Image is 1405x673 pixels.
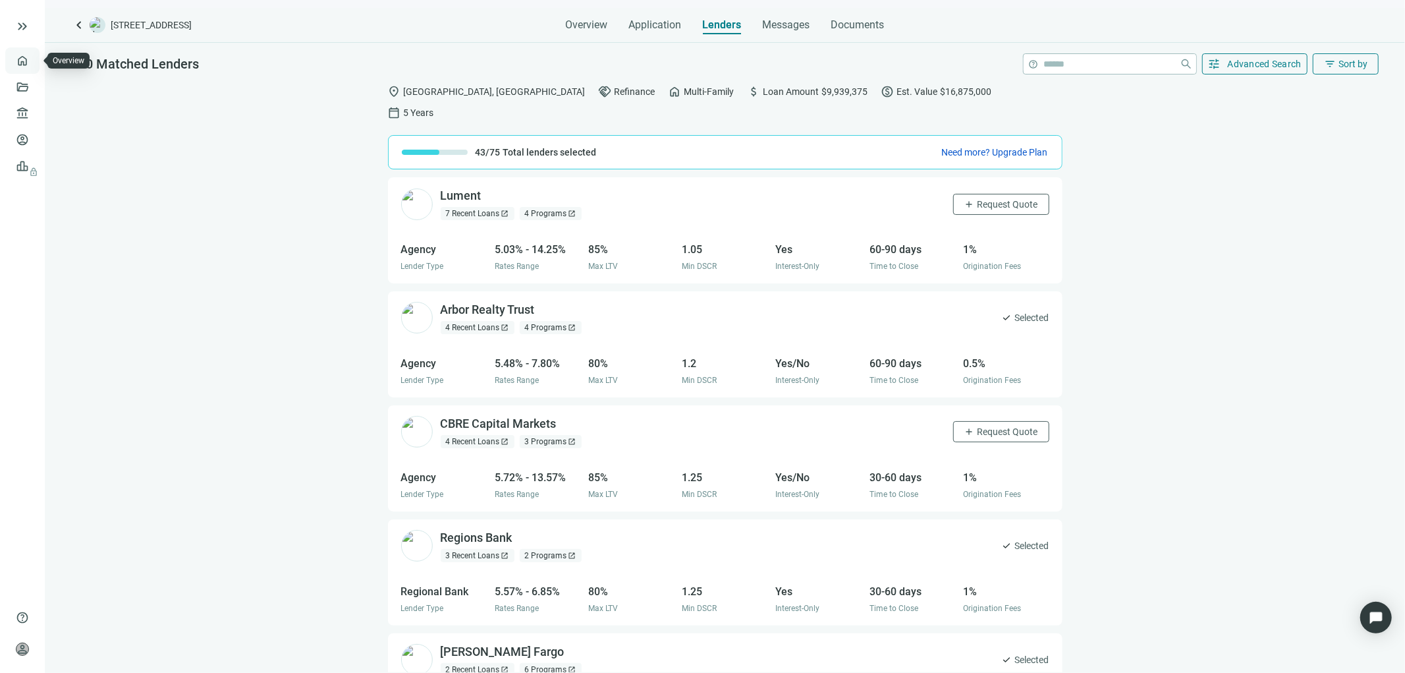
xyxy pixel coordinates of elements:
[401,189,433,220] img: 0f528408-7142-4803-9582-e9a460d8bd61.png
[495,355,580,372] div: 5.48% - 7.80%
[978,426,1038,437] span: Request Quote
[568,552,576,560] span: open_in_new
[682,490,717,499] span: Min DSCR
[869,583,955,600] div: 30-60 days
[1208,57,1221,71] span: tune
[495,583,580,600] div: 5.57% - 6.85%
[1002,312,1012,323] span: check
[495,604,539,613] span: Rates Range
[501,552,509,560] span: open_in_new
[963,355,1049,372] div: 0.5%
[881,85,992,98] div: Est. Value
[963,241,1049,258] div: 1%
[588,241,674,258] div: 85%
[568,210,576,218] span: open_in_new
[776,262,820,271] span: Interest-Only
[520,207,582,220] div: 4 Programs
[941,146,1049,159] button: Need more? Upgrade Plan
[388,85,401,98] span: location_on
[495,376,539,385] span: Rates Range
[869,490,918,499] span: Time to Close
[869,376,918,385] span: Time to Close
[1202,53,1308,74] button: tuneAdvanced Search
[588,604,618,613] span: Max LTV
[568,438,576,446] span: open_in_new
[441,530,512,546] div: Regions Bank
[401,376,444,385] span: Lender Type
[963,490,1021,499] span: Origination Fees
[401,583,487,600] div: Regional Bank
[441,435,514,448] div: 4 Recent Loans
[776,355,862,372] div: Yes/No
[401,416,433,448] img: def4188c-7a9e-4b64-9cc6-e33a49d60849
[682,376,717,385] span: Min DSCR
[964,199,975,210] span: add
[881,85,895,98] span: paid
[111,18,192,32] span: [STREET_ADDRESS]
[953,194,1049,215] button: addRequest Quote
[629,18,682,32] span: Application
[441,644,565,660] div: [PERSON_NAME] Fargo
[1029,59,1039,69] span: help
[388,106,401,119] span: calendar_today
[520,321,582,334] div: 4 Programs
[401,469,487,486] div: Agency
[822,84,868,99] span: $9,939,375
[1002,541,1012,551] span: check
[14,18,30,34] button: keyboard_double_arrow_right
[404,84,586,99] span: [GEOGRAPHIC_DATA], [GEOGRAPHIC_DATA]
[776,469,862,486] div: Yes/No
[599,85,612,98] span: handshake
[869,241,955,258] div: 60-90 days
[16,643,29,656] span: person
[71,17,87,33] a: keyboard_arrow_left
[953,421,1049,442] button: addRequest Quote
[1002,655,1012,665] span: check
[501,210,509,218] span: open_in_new
[682,355,767,372] div: 1.2
[682,262,717,271] span: Min DSCR
[684,84,734,99] span: Multi-Family
[669,85,682,98] span: home
[776,604,820,613] span: Interest-Only
[588,355,674,372] div: 80%
[401,355,487,372] div: Agency
[615,84,655,99] span: Refinance
[776,241,862,258] div: Yes
[978,199,1038,210] span: Request Quote
[476,146,501,159] span: 43/75
[495,490,539,499] span: Rates Range
[16,611,29,624] span: help
[963,583,1049,600] div: 1%
[501,324,509,332] span: open_in_new
[588,469,674,486] div: 85%
[1015,653,1049,667] span: Selected
[964,426,975,437] span: add
[503,146,597,159] span: Total lenders selected
[963,376,1021,385] span: Origination Fees
[963,604,1021,613] span: Origination Fees
[1324,58,1336,70] span: filter_list
[495,262,539,271] span: Rates Range
[763,18,810,31] span: Messages
[501,438,509,446] span: open_in_new
[588,490,618,499] span: Max LTV
[748,85,868,98] div: Loan Amount
[776,583,862,600] div: Yes
[1015,310,1049,325] span: Selected
[441,188,482,204] div: Lument
[1228,59,1302,69] span: Advanced Search
[963,469,1049,486] div: 1%
[568,324,576,332] span: open_in_new
[1338,59,1367,69] span: Sort by
[520,549,582,562] div: 2 Programs
[401,241,487,258] div: Agency
[441,549,514,562] div: 3 Recent Loans
[869,355,955,372] div: 60-90 days
[941,84,992,99] span: $16,875,000
[942,147,1048,158] span: Need more? Upgrade Plan
[401,262,444,271] span: Lender Type
[588,583,674,600] div: 80%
